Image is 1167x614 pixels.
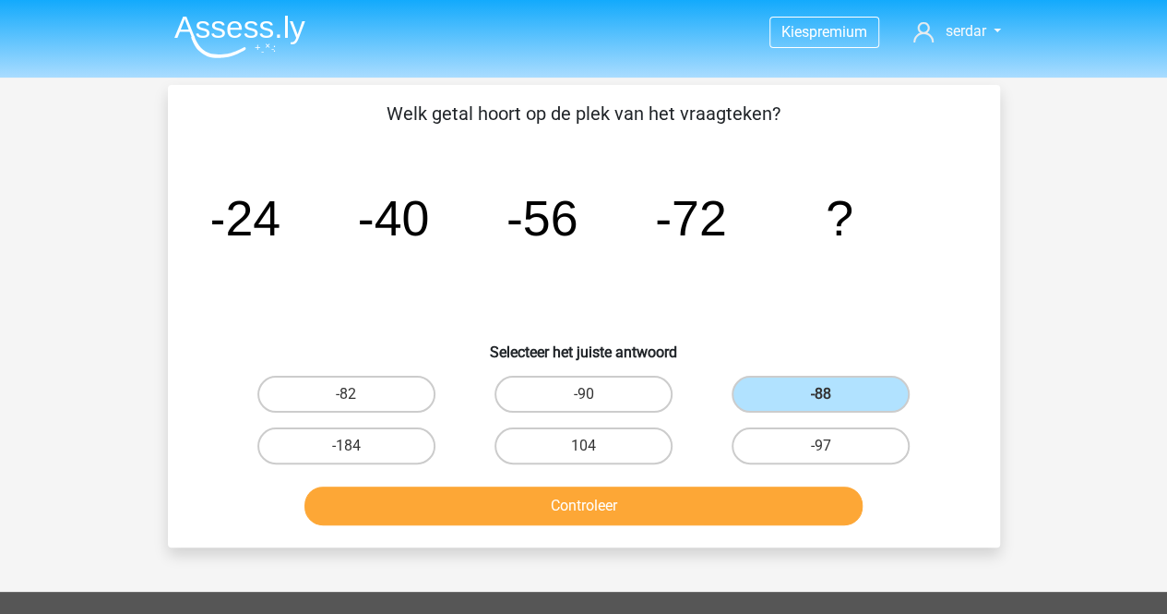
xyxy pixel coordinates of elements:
tspan: -40 [357,190,429,246]
a: Kiespremium [770,19,878,44]
label: -184 [257,427,435,464]
img: Assessly [174,15,305,58]
label: 104 [494,427,673,464]
span: serdar [945,22,985,40]
label: -97 [732,427,910,464]
span: premium [809,23,867,41]
label: -90 [494,376,673,413]
label: -82 [257,376,435,413]
button: Controleer [304,487,863,525]
tspan: -56 [506,190,578,246]
tspan: -24 [208,190,280,246]
label: -88 [732,376,910,413]
span: Kies [781,23,809,41]
tspan: -72 [655,190,727,246]
p: Welk getal hoort op de plek van het vraagteken? [197,100,971,127]
h6: Selecteer het juiste antwoord [197,329,971,361]
a: serdar [906,20,1007,42]
tspan: ? [826,190,853,246]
